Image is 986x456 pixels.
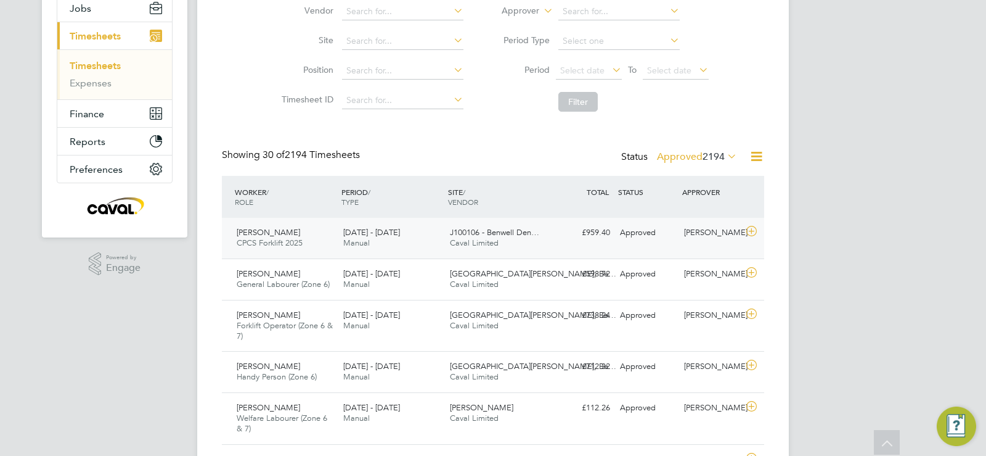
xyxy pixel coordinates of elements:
[278,5,333,16] label: Vendor
[615,357,679,377] div: Approved
[587,187,609,197] span: TOTAL
[450,413,499,423] span: Caval Limited
[615,305,679,326] div: Approved
[450,279,499,289] span: Caval Limited
[70,60,121,72] a: Timesheets
[338,181,445,213] div: PERIOD
[341,197,359,207] span: TYPE
[679,305,743,326] div: [PERSON_NAME]
[343,227,400,238] span: [DATE] - [DATE]
[70,108,104,120] span: Finance
[679,357,743,377] div: [PERSON_NAME]
[560,65,605,76] span: Select date
[343,238,370,248] span: Manual
[106,252,141,263] span: Powered by
[450,310,616,320] span: [GEOGRAPHIC_DATA][PERSON_NAME], Be…
[450,238,499,248] span: Caval Limited
[679,223,743,243] div: [PERSON_NAME]
[343,320,370,331] span: Manual
[237,371,317,382] span: Handy Person (Zone 6)
[57,128,172,155] button: Reports
[551,398,615,418] div: £112.26
[343,268,400,279] span: [DATE] - [DATE]
[237,310,300,320] span: [PERSON_NAME]
[237,227,300,238] span: [PERSON_NAME]
[57,22,172,49] button: Timesheets
[621,149,739,166] div: Status
[343,413,370,423] span: Manual
[57,196,173,215] a: Go to home page
[235,197,253,207] span: ROLE
[263,149,285,161] span: 30 of
[237,268,300,279] span: [PERSON_NAME]
[450,268,616,279] span: [GEOGRAPHIC_DATA][PERSON_NAME], Be…
[368,187,370,197] span: /
[106,263,141,273] span: Engage
[450,320,499,331] span: Caval Limited
[494,64,550,75] label: Period
[237,238,303,248] span: CPCS Forklift 2025
[450,361,616,371] span: [GEOGRAPHIC_DATA][PERSON_NAME], Be…
[450,371,499,382] span: Caval Limited
[551,223,615,243] div: £959.40
[278,64,333,75] label: Position
[558,3,680,20] input: Search for...
[558,33,680,50] input: Select one
[445,181,552,213] div: SITE
[343,361,400,371] span: [DATE] - [DATE]
[624,62,640,78] span: To
[551,305,615,326] div: £738.24
[657,151,737,163] label: Approved
[343,402,400,413] span: [DATE] - [DATE]
[615,264,679,284] div: Approved
[343,310,400,320] span: [DATE] - [DATE]
[237,361,300,371] span: [PERSON_NAME]
[232,181,338,213] div: WORKER
[237,279,330,289] span: General Labourer (Zone 6)
[237,402,300,413] span: [PERSON_NAME]
[89,252,141,276] a: Powered byEngage
[342,62,463,80] input: Search for...
[57,100,172,127] button: Finance
[615,181,679,203] div: STATUS
[237,413,327,434] span: Welfare Labourer (Zone 6 & 7)
[463,187,465,197] span: /
[679,398,743,418] div: [PERSON_NAME]
[937,407,976,446] button: Engage Resource Center
[484,5,539,17] label: Approver
[450,402,513,413] span: [PERSON_NAME]
[222,149,362,162] div: Showing
[70,30,121,42] span: Timesheets
[703,151,725,163] span: 2194
[278,35,333,46] label: Site
[679,181,743,203] div: APPROVER
[70,77,112,89] a: Expenses
[494,35,550,46] label: Period Type
[343,279,370,289] span: Manual
[57,49,172,99] div: Timesheets
[266,187,269,197] span: /
[342,92,463,109] input: Search for...
[647,65,691,76] span: Select date
[84,196,145,215] img: caval-logo-retina.png
[70,2,91,14] span: Jobs
[263,149,360,161] span: 2194 Timesheets
[448,197,478,207] span: VENDOR
[615,398,679,418] div: Approved
[70,136,105,147] span: Reports
[342,33,463,50] input: Search for...
[278,94,333,105] label: Timesheet ID
[450,227,539,238] span: J100106 - Benwell Den…
[237,320,333,341] span: Forklift Operator (Zone 6 & 7)
[558,92,598,112] button: Filter
[57,155,172,183] button: Preferences
[342,3,463,20] input: Search for...
[343,371,370,382] span: Manual
[551,264,615,284] div: £598.72
[551,357,615,377] div: £712.32
[70,164,123,175] span: Preferences
[615,223,679,243] div: Approved
[679,264,743,284] div: [PERSON_NAME]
